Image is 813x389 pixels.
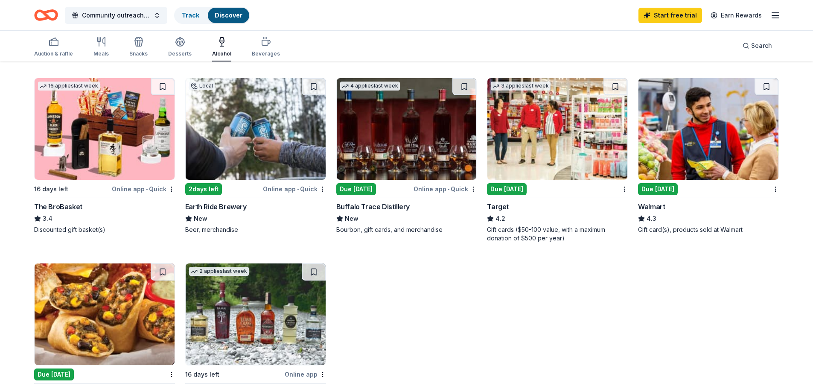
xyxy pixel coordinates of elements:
[638,183,678,195] div: Due [DATE]
[751,41,772,51] span: Search
[252,50,280,57] div: Beverages
[297,186,299,193] span: •
[35,78,175,180] img: Image for The BroBasket
[252,33,280,61] button: Beverages
[168,50,192,57] div: Desserts
[34,225,175,234] div: Discounted gift basket(s)
[186,263,326,365] img: Image for Heaven Hill Brands
[93,33,109,61] button: Meals
[65,7,167,24] button: Community outreach Winona
[185,183,222,195] div: 2 days left
[146,186,148,193] span: •
[487,78,627,180] img: Image for Target
[487,78,628,243] a: Image for Target3 applieslast weekDue [DATE]Target4.2Gift cards ($50-100 value, with a maximum do...
[82,10,150,20] span: Community outreach Winona
[168,33,192,61] button: Desserts
[647,214,656,224] span: 4.3
[34,5,58,25] a: Home
[638,78,778,180] img: Image for Walmart
[174,7,250,24] button: TrackDiscover
[638,78,779,234] a: Image for WalmartDue [DATE]Walmart4.3Gift card(s), products sold at Walmart
[495,214,505,224] span: 4.2
[194,214,207,224] span: New
[38,82,100,91] div: 16 applies last week
[34,33,73,61] button: Auction & raffle
[340,82,400,91] div: 4 applies last week
[487,183,527,195] div: Due [DATE]
[638,225,779,234] div: Gift card(s), products sold at Walmart
[487,202,509,212] div: Target
[35,263,175,365] img: Image for Chili's
[448,186,449,193] span: •
[34,50,73,57] div: Auction & raffle
[189,82,215,90] div: Local
[186,78,326,180] img: Image for Earth Ride Brewery
[34,78,175,234] a: Image for The BroBasket16 applieslast week16 days leftOnline app•QuickThe BroBasket3.4Discounted ...
[638,8,702,23] a: Start free trial
[487,225,628,243] div: Gift cards ($50-100 value, with a maximum donation of $500 per year)
[112,184,175,194] div: Online app Quick
[336,183,376,195] div: Due [DATE]
[263,184,326,194] div: Online app Quick
[185,78,326,234] a: Image for Earth Ride BreweryLocal2days leftOnline app•QuickEarth Ride BreweryNewBeer, merchandise
[285,369,326,380] div: Online app
[337,78,477,180] img: Image for Buffalo Trace Distillery
[638,202,665,212] div: Walmart
[215,12,242,19] a: Discover
[189,267,249,276] div: 2 applies last week
[336,202,410,212] div: Buffalo Trace Distillery
[336,78,477,234] a: Image for Buffalo Trace Distillery4 applieslast weekDue [DATE]Online app•QuickBuffalo Trace Disti...
[43,214,52,224] span: 3.4
[736,37,779,54] button: Search
[129,33,148,61] button: Snacks
[185,369,219,380] div: 16 days left
[185,202,247,212] div: Earth Ride Brewery
[93,50,109,57] div: Meals
[414,184,477,194] div: Online app Quick
[336,225,477,234] div: Bourbon, gift cards, and merchandise
[34,369,74,380] div: Due [DATE]
[34,202,82,212] div: The BroBasket
[705,8,767,23] a: Earn Rewards
[212,33,231,61] button: Alcohol
[185,225,326,234] div: Beer, merchandise
[34,184,68,194] div: 16 days left
[129,50,148,57] div: Snacks
[212,50,231,57] div: Alcohol
[182,12,199,19] a: Track
[491,82,551,91] div: 3 applies last week
[345,214,358,224] span: New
